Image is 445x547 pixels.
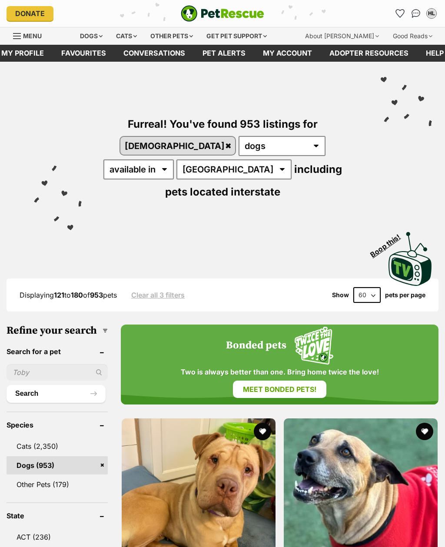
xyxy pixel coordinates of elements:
[321,45,417,62] a: Adopter resources
[120,137,235,155] a: [DEMOGRAPHIC_DATA]
[295,327,333,365] img: Squiggle
[144,27,199,45] div: Other pets
[23,32,42,40] span: Menu
[387,27,438,45] div: Good Reads
[74,27,109,45] div: Dogs
[71,291,83,299] strong: 180
[194,45,254,62] a: Pet alerts
[412,9,421,18] img: chat-41dd97257d64d25036548639549fe6c8038ab92f7586957e7f3b1b290dea8141.svg
[13,27,48,43] a: Menu
[7,456,108,474] a: Dogs (953)
[165,163,342,198] span: including pets located interstate
[53,45,115,62] a: Favourites
[7,475,108,494] a: Other Pets (179)
[110,27,143,45] div: Cats
[7,512,108,520] header: State
[181,5,264,22] img: logo-e224e6f780fb5917bec1dbf3a21bbac754714ae5b6737aabdf751b685950b380.svg
[427,9,436,18] div: HL
[54,291,64,299] strong: 121
[90,291,103,299] strong: 953
[254,45,321,62] a: My account
[226,340,286,352] h4: Bonded pets
[389,224,432,288] a: Boop this!
[181,368,379,376] span: Two is always better than one. Bring home twice the love!
[389,232,432,286] img: PetRescue TV logo
[416,423,433,440] button: favourite
[393,7,407,20] a: Favourites
[200,27,273,45] div: Get pet support
[425,7,438,20] button: My account
[299,27,385,45] div: About [PERSON_NAME]
[7,421,108,429] header: Species
[131,291,185,299] a: Clear all 3 filters
[393,7,438,20] ul: Account quick links
[7,364,108,381] input: Toby
[7,528,108,546] a: ACT (236)
[369,227,409,259] span: Boop this!
[7,348,108,355] header: Search for a pet
[20,291,117,299] span: Displaying to of pets
[115,45,194,62] a: conversations
[7,325,108,337] h3: Refine your search
[7,385,106,402] button: Search
[7,6,53,21] a: Donate
[254,423,271,440] button: favourite
[128,118,318,130] span: Furreal! You've found 953 listings for
[233,381,326,398] a: Meet bonded pets!
[332,292,349,298] span: Show
[7,437,108,455] a: Cats (2,350)
[181,5,264,22] a: PetRescue
[385,292,425,298] label: pets per page
[409,7,423,20] a: Conversations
